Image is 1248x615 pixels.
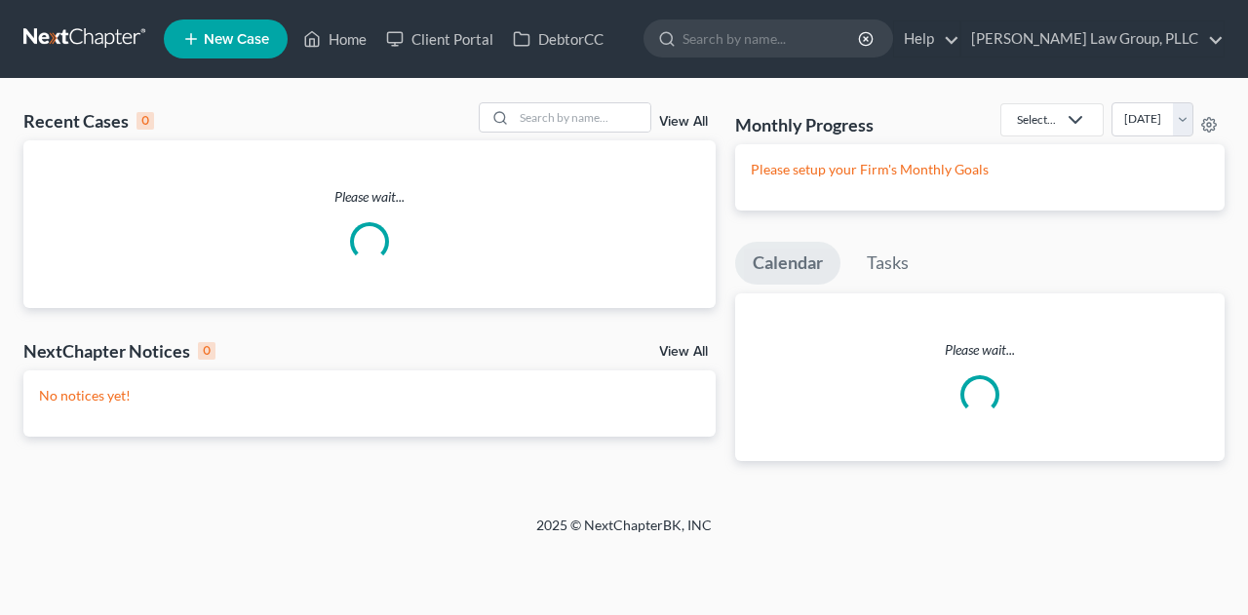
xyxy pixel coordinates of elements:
[682,20,861,57] input: Search by name...
[68,516,1180,551] div: 2025 © NextChapterBK, INC
[293,21,376,57] a: Home
[961,21,1224,57] a: [PERSON_NAME] Law Group, PLLC
[849,242,926,285] a: Tasks
[1017,111,1056,128] div: Select...
[735,113,874,136] h3: Monthly Progress
[659,115,708,129] a: View All
[735,340,1225,360] p: Please wait...
[23,109,154,133] div: Recent Cases
[23,187,716,207] p: Please wait...
[659,345,708,359] a: View All
[39,386,700,405] p: No notices yet!
[503,21,613,57] a: DebtorCC
[735,242,840,285] a: Calendar
[894,21,959,57] a: Help
[198,342,215,360] div: 0
[23,339,215,363] div: NextChapter Notices
[376,21,503,57] a: Client Portal
[751,160,1209,179] p: Please setup your Firm's Monthly Goals
[514,103,650,132] input: Search by name...
[136,112,154,130] div: 0
[204,32,269,47] span: New Case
